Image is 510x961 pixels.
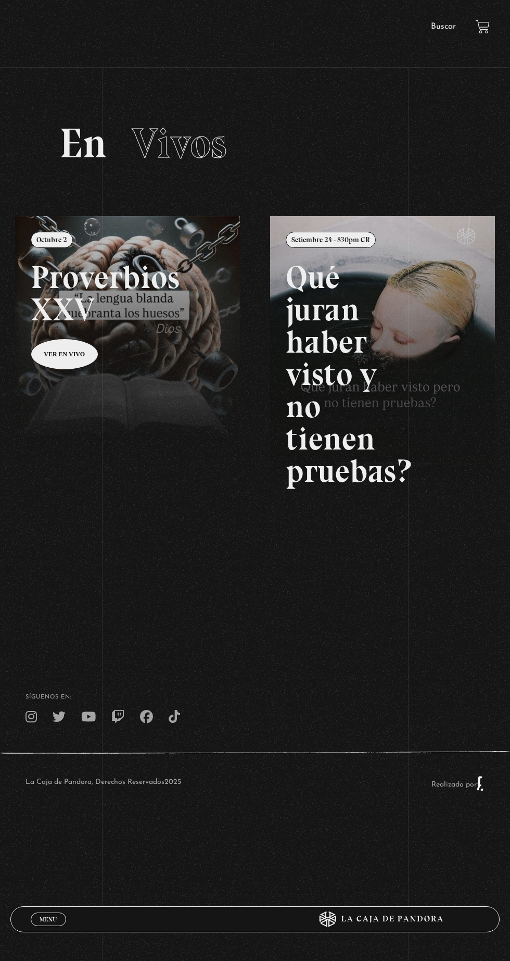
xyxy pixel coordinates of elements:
[25,776,181,791] p: La Caja de Pandora, Derechos Reservados 2025
[132,118,227,168] span: Vivos
[431,22,456,31] a: Buscar
[431,781,484,789] a: Realizado por
[476,20,490,34] a: View your shopping cart
[59,122,451,164] h2: En
[25,694,484,700] h4: SÍguenos en:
